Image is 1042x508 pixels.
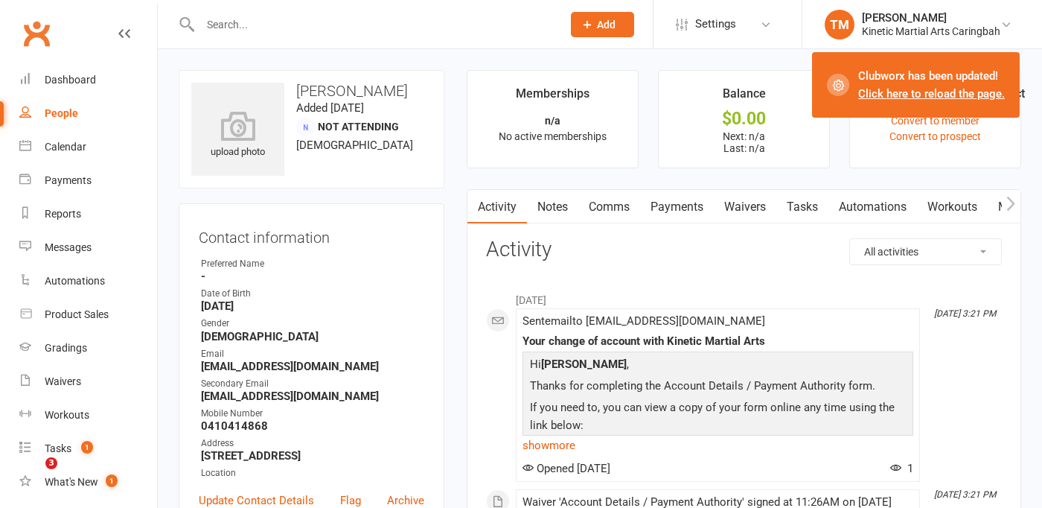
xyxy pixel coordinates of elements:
div: Payments [45,174,92,186]
strong: n/a [545,115,560,127]
div: People [45,107,78,119]
a: Clubworx [18,15,55,52]
time: Added [DATE] [296,101,364,115]
p: Hi , [526,355,910,377]
strong: [EMAIL_ADDRESS][DOMAIN_NAME] [201,360,424,373]
p: Thanks for completing the Account Details / Payment Authority form. [526,377,910,399]
h3: Contact information [199,223,424,246]
strong: [STREET_ADDRESS] [201,449,424,463]
div: Clubworx has been updated! [858,67,1005,103]
a: Calendar [19,130,157,164]
a: Reports [19,197,157,231]
strong: - [201,270,424,283]
a: Tasks [776,190,828,224]
div: Kinetic Martial Arts Caringbah [862,25,1000,38]
p: Next: n/a Last: n/a [672,130,816,154]
h3: [PERSON_NAME] [191,83,432,99]
a: Waivers [19,365,157,399]
a: Workouts [19,399,157,432]
a: Notes [527,190,578,224]
div: TM [825,10,854,39]
span: Sent email to [EMAIL_ADDRESS][DOMAIN_NAME] [522,314,765,328]
div: Workouts [45,409,89,421]
div: Balance [723,84,766,111]
a: Payments [19,164,157,197]
strong: [EMAIL_ADDRESS][DOMAIN_NAME] [201,390,424,403]
div: Your change of account with Kinetic Martial Arts [522,335,913,348]
a: Automations [19,264,157,298]
a: Payments [640,190,714,224]
a: Click here to reload the page. [858,87,1005,101]
span: 3 [45,457,57,469]
div: Location [201,466,424,480]
a: Comms [578,190,640,224]
div: Product Sales [45,308,109,320]
h3: Activity [486,238,1002,261]
span: Add [597,19,616,31]
div: Date of Birth [201,287,424,301]
strong: [DEMOGRAPHIC_DATA] [201,330,424,343]
a: Activity [467,190,527,224]
span: [DEMOGRAPHIC_DATA] [296,139,413,152]
div: Preferred Name [201,257,424,271]
strong: 0410414868 [201,419,424,433]
div: Email [201,347,424,361]
div: Reports [45,208,81,220]
i: [DATE] 3:21 PM [934,308,996,319]
div: Address [201,436,424,451]
a: Convert to member [891,115,979,127]
div: Memberships [516,84,589,111]
strong: [PERSON_NAME] [541,358,627,371]
i: [DATE] 3:21 PM [934,489,996,500]
span: 1 [81,441,93,454]
a: What's New1 [19,466,157,499]
a: People [19,97,157,130]
div: Automations [45,275,105,287]
div: [PERSON_NAME] [862,11,1000,25]
span: 1 [106,474,118,487]
div: $0.00 [672,111,816,127]
a: Messages [19,231,157,264]
span: Not Attending [318,121,399,133]
a: Tasks 1 [19,432,157,466]
a: Workouts [917,190,988,224]
div: Calendar [45,141,86,153]
div: upload photo [191,111,284,160]
a: Waivers [714,190,776,224]
strong: [DATE] [201,299,424,313]
button: Add [571,12,634,37]
a: Gradings [19,331,157,365]
span: Settings [695,7,736,41]
div: Waivers [45,375,81,387]
div: Gender [201,317,424,331]
a: Product Sales [19,298,157,331]
a: Convert to prospect [889,130,981,142]
span: No active memberships [499,130,607,142]
span: Opened [DATE] [522,462,610,475]
iframe: Intercom live chat [15,457,51,493]
a: show more [522,435,913,456]
input: Search... [196,14,552,35]
a: Automations [828,190,917,224]
div: Secondary Email [201,377,424,391]
div: Gradings [45,342,87,354]
div: Mobile Number [201,407,424,421]
a: Dashboard [19,63,157,97]
div: What's New [45,476,98,488]
div: Messages [45,241,92,253]
li: [DATE] [486,285,1002,308]
p: If you need to, you can view a copy of your form online any time using the link below: [526,399,910,438]
div: Tasks [45,442,71,454]
div: Dashboard [45,74,96,86]
span: 1 [890,462,913,475]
